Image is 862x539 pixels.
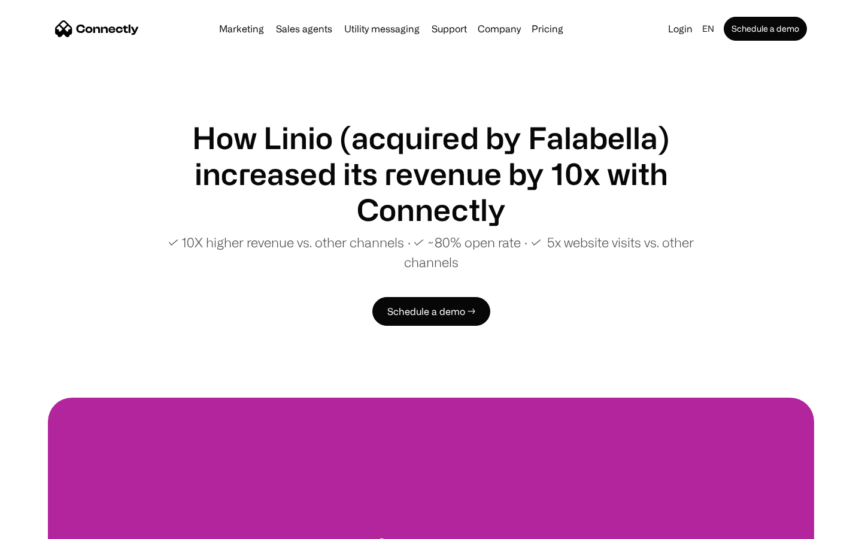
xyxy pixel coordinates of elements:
[372,297,490,326] a: Schedule a demo →
[144,120,718,228] h1: How Linio (acquired by Falabella) increased its revenue by 10x with Connectly
[527,24,568,34] a: Pricing
[214,24,269,34] a: Marketing
[427,24,472,34] a: Support
[24,518,72,535] ul: Language list
[271,24,337,34] a: Sales agents
[663,20,697,37] a: Login
[339,24,424,34] a: Utility messaging
[478,20,521,37] div: Company
[724,17,807,41] a: Schedule a demo
[12,517,72,535] aside: Language selected: English
[702,20,714,37] div: en
[144,232,718,272] p: ✓ 10X higher revenue vs. other channels ∙ ✓ ~80% open rate ∙ ✓ 5x website visits vs. other channels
